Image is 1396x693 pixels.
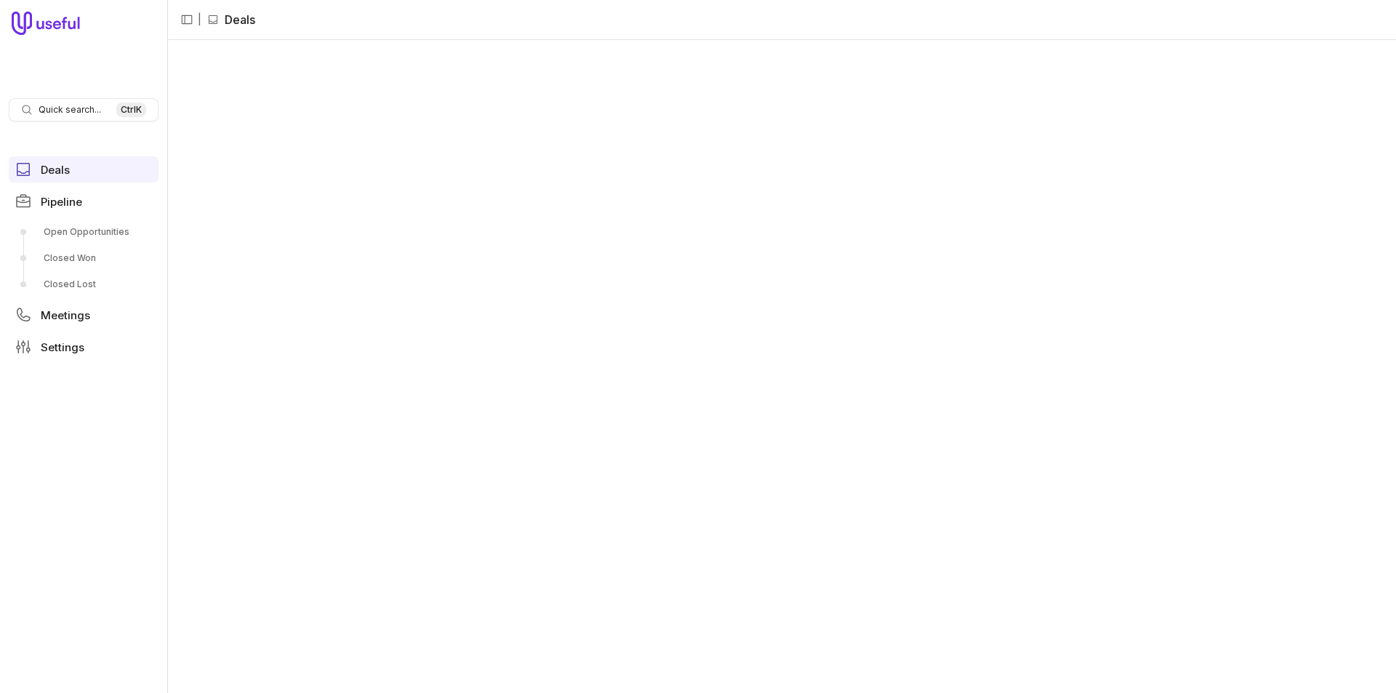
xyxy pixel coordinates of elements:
[9,334,159,360] a: Settings
[9,156,159,183] a: Deals
[9,220,159,244] a: Open Opportunities
[9,220,159,296] div: Pipeline submenu
[39,104,101,116] span: Quick search...
[41,342,84,353] span: Settings
[116,103,146,117] kbd: Ctrl K
[9,188,159,215] a: Pipeline
[176,9,198,31] button: Collapse sidebar
[198,11,201,28] span: |
[207,11,255,28] li: Deals
[41,310,90,321] span: Meetings
[9,247,159,270] a: Closed Won
[9,302,159,328] a: Meetings
[9,273,159,296] a: Closed Lost
[41,196,82,207] span: Pipeline
[41,164,70,175] span: Deals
